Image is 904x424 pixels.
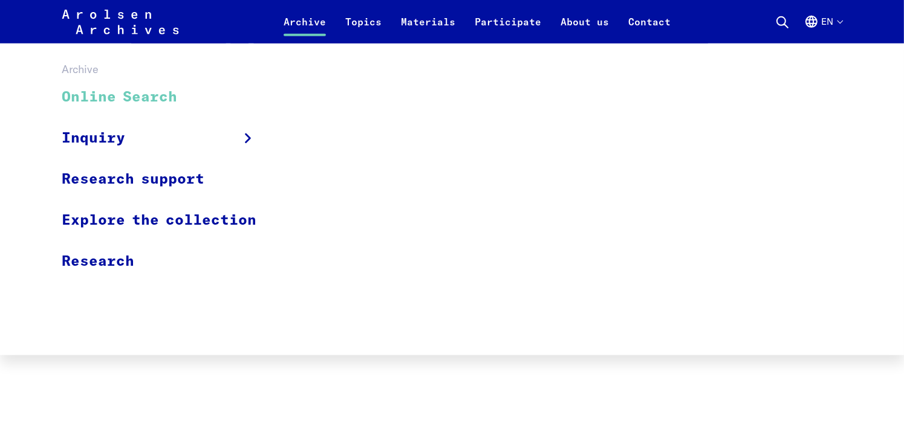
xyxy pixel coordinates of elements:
[62,118,272,159] a: Inquiry
[274,7,680,36] nav: Primary
[274,14,336,43] a: Archive
[62,200,272,241] a: Explore the collection
[62,241,272,281] a: Research
[62,159,272,200] a: Research support
[336,14,391,43] a: Topics
[551,14,619,43] a: About us
[62,77,272,118] a: Online Search
[619,14,680,43] a: Contact
[62,127,125,149] span: Inquiry
[804,14,842,43] button: English, language selection
[62,77,272,281] ul: Archive
[465,14,551,43] a: Participate
[391,14,465,43] a: Materials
